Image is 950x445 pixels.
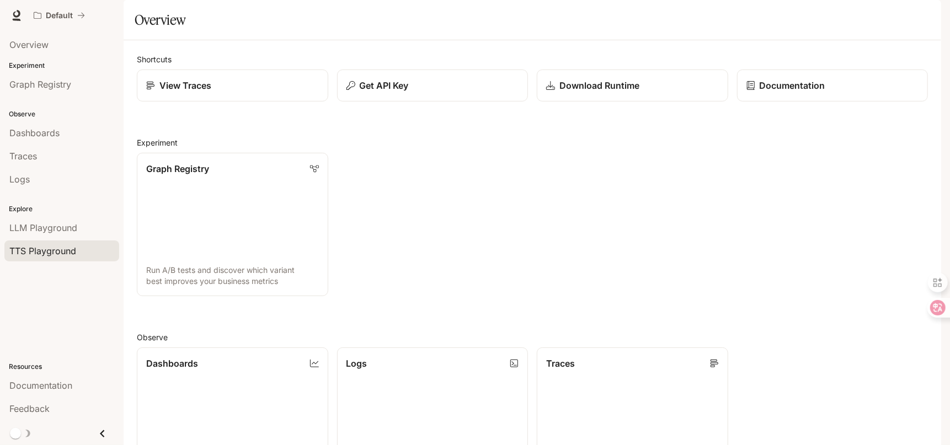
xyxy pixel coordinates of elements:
p: Get API Key [360,79,409,92]
h1: Overview [135,9,186,31]
p: Traces [546,357,575,370]
p: Documentation [760,79,825,92]
button: Get API Key [337,69,529,101]
p: View Traces [159,79,211,92]
p: Download Runtime [559,79,639,92]
p: Run A/B tests and discover which variant best improves your business metrics [146,265,319,287]
button: All workspaces [29,4,90,26]
a: View Traces [137,69,328,101]
p: Dashboards [146,357,198,370]
h2: Experiment [137,137,928,148]
a: Documentation [737,69,928,101]
p: Graph Registry [146,162,209,175]
p: Default [46,11,73,20]
a: Graph RegistryRun A/B tests and discover which variant best improves your business metrics [137,153,328,296]
p: Logs [346,357,367,370]
a: Download Runtime [537,69,728,101]
h2: Observe [137,331,928,343]
h2: Shortcuts [137,53,928,65]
